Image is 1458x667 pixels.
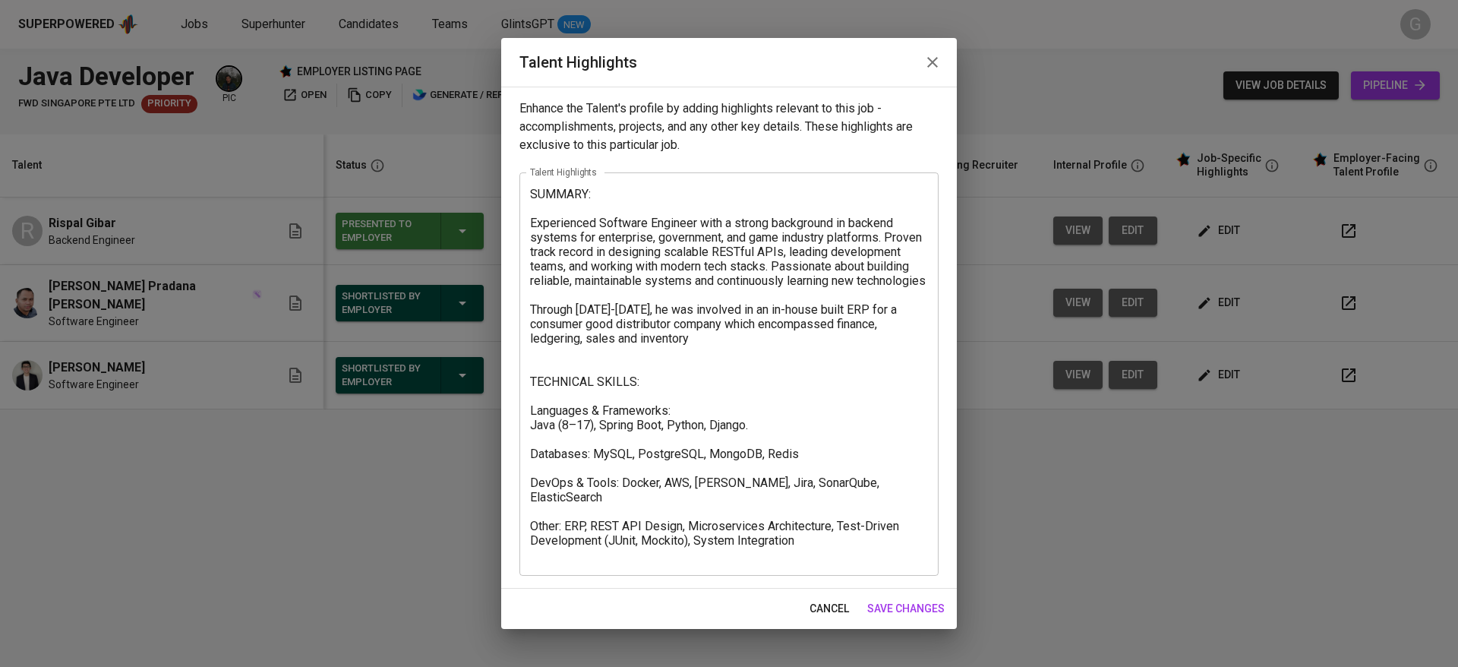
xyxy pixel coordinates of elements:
[861,595,951,623] button: save changes
[519,100,939,154] p: Enhance the Talent's profile by adding highlights relevant to this job - accomplishments, project...
[530,187,928,562] textarea: SUMMARY: Experienced Software Engineer with a strong background in backend systems for enterprise...
[519,50,939,74] h2: Talent Highlights
[809,599,849,618] span: cancel
[803,595,855,623] button: cancel
[867,599,945,618] span: save changes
